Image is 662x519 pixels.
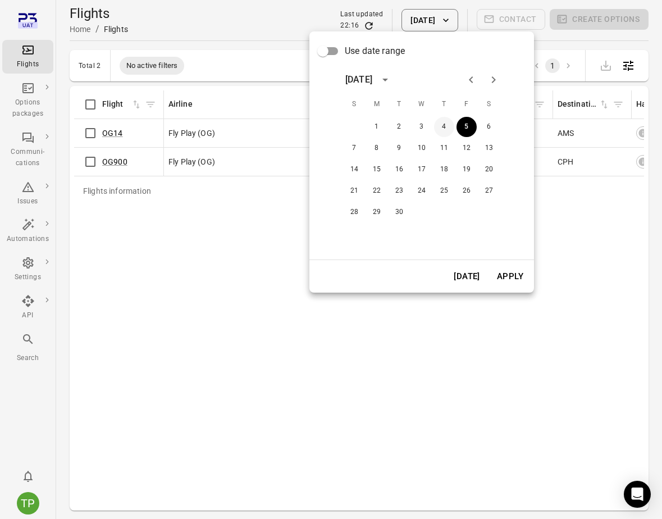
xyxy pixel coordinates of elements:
[479,93,499,116] span: Saturday
[479,181,499,201] button: 27
[491,265,529,288] button: Apply
[344,93,364,116] span: Sunday
[456,93,477,116] span: Friday
[434,93,454,116] span: Thursday
[412,181,432,201] button: 24
[367,93,387,116] span: Monday
[389,93,409,116] span: Tuesday
[389,181,409,201] button: 23
[412,117,432,137] button: 3
[344,181,364,201] button: 21
[434,138,454,158] button: 11
[456,138,477,158] button: 12
[479,160,499,180] button: 20
[344,138,364,158] button: 7
[367,160,387,180] button: 15
[434,160,454,180] button: 18
[367,202,387,222] button: 29
[434,181,454,201] button: 25
[482,69,505,91] button: Next month
[460,69,482,91] button: Previous month
[389,138,409,158] button: 9
[624,481,651,508] div: Open Intercom Messenger
[456,160,477,180] button: 19
[389,117,409,137] button: 2
[367,117,387,137] button: 1
[456,117,477,137] button: 5
[367,181,387,201] button: 22
[479,117,499,137] button: 6
[412,93,432,116] span: Wednesday
[389,160,409,180] button: 16
[389,202,409,222] button: 30
[434,117,454,137] button: 4
[345,73,372,86] div: [DATE]
[448,265,486,288] button: [DATE]
[456,181,477,201] button: 26
[479,138,499,158] button: 13
[345,44,405,58] span: Use date range
[376,70,395,89] button: calendar view is open, switch to year view
[412,138,432,158] button: 10
[344,160,364,180] button: 14
[367,138,387,158] button: 8
[344,202,364,222] button: 28
[412,160,432,180] button: 17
